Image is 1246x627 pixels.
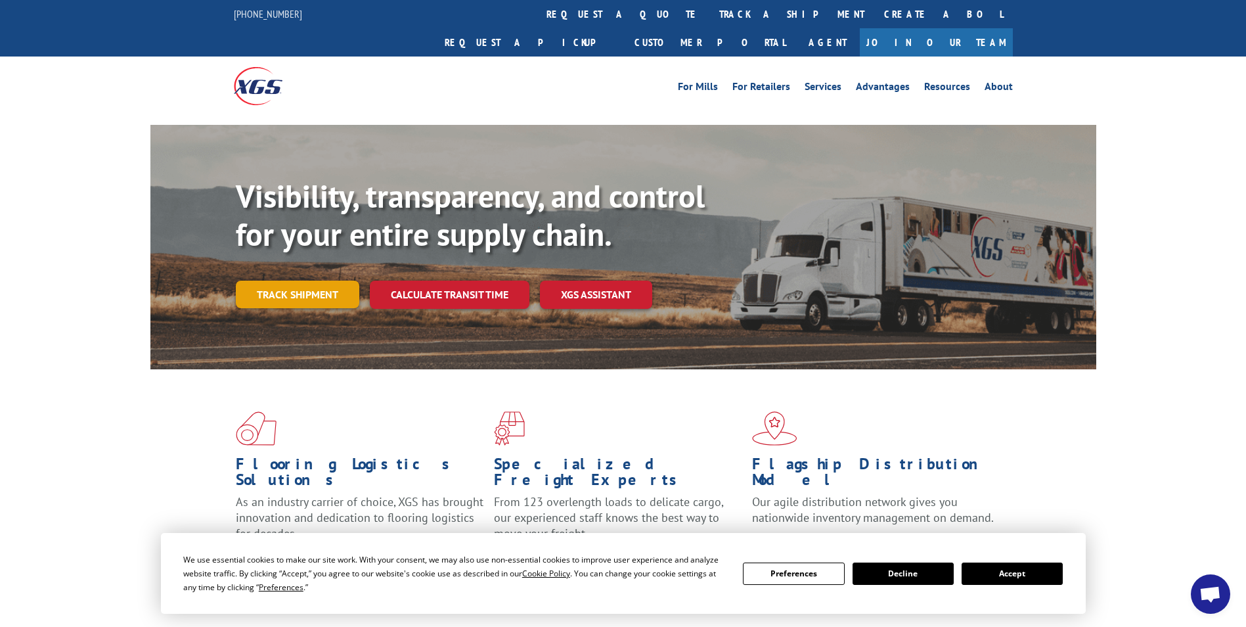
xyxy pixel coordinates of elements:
div: We use essential cookies to make our site work. With your consent, we may also use non-essential ... [183,553,727,594]
span: As an industry carrier of choice, XGS has brought innovation and dedication to flooring logistics... [236,494,483,541]
div: Cookie Consent Prompt [161,533,1086,614]
a: Open chat [1191,574,1230,614]
a: Agent [795,28,860,57]
img: xgs-icon-focused-on-flooring-red [494,411,525,446]
a: Join Our Team [860,28,1013,57]
h1: Flagship Distribution Model [752,456,1000,494]
a: For Retailers [732,81,790,96]
a: Request a pickup [435,28,625,57]
a: About [985,81,1013,96]
a: [PHONE_NUMBER] [234,7,302,20]
h1: Flooring Logistics Solutions [236,456,484,494]
button: Decline [853,563,954,585]
span: Preferences [259,582,303,593]
a: Track shipment [236,281,359,308]
a: For Mills [678,81,718,96]
span: Our agile distribution network gives you nationwide inventory management on demand. [752,494,994,525]
span: Cookie Policy [522,568,570,579]
img: xgs-icon-total-supply-chain-intelligence-red [236,411,277,446]
a: Services [805,81,841,96]
a: Customer Portal [625,28,795,57]
p: From 123 overlength loads to delicate cargo, our experienced staff knows the best way to move you... [494,494,742,553]
h1: Specialized Freight Experts [494,456,742,494]
button: Preferences [743,563,844,585]
a: Calculate transit time [370,281,529,309]
a: Resources [924,81,970,96]
img: xgs-icon-flagship-distribution-model-red [752,411,797,446]
a: Advantages [856,81,910,96]
b: Visibility, transparency, and control for your entire supply chain. [236,175,705,254]
button: Accept [962,563,1063,585]
a: XGS ASSISTANT [540,281,652,309]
